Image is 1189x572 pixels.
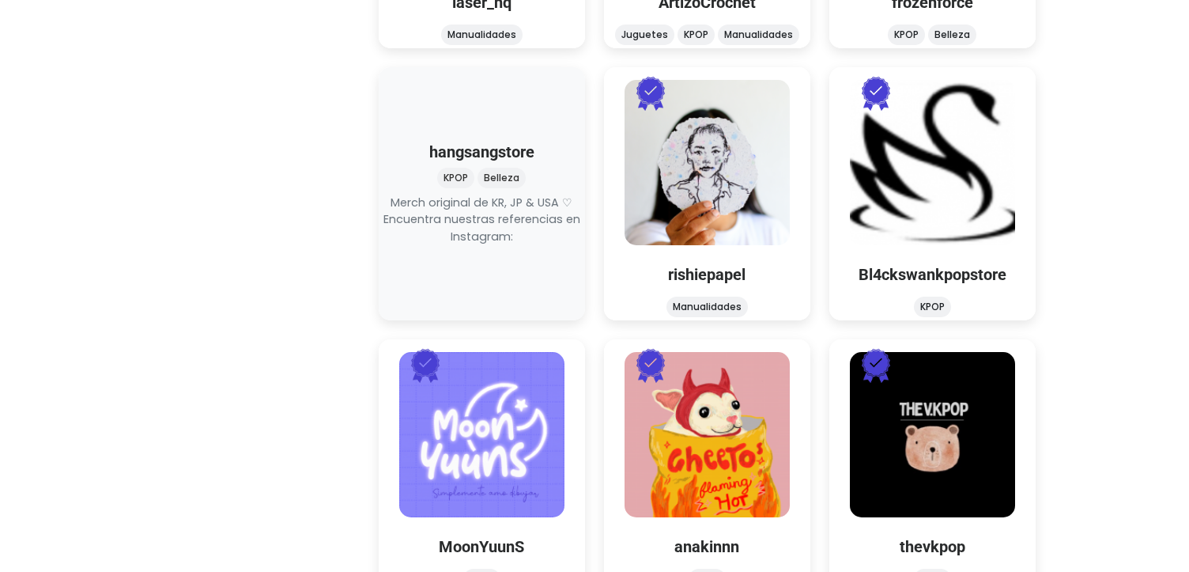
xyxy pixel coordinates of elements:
[625,80,790,245] img: rishiepapel logo
[888,25,925,45] li: KPOP
[604,67,810,320] a: rishiepapel logo Pro Badge rishiepapel Manualidades
[406,346,445,385] img: Pro Badge
[829,537,1036,556] h5: thevkpop
[928,25,976,45] li: Belleza
[615,25,674,45] li: Juguetes
[625,352,790,517] img: anakinnn logo
[631,346,670,385] img: Pro Badge
[829,265,1036,284] h5: Bl4ckswankpopstore
[850,80,1015,245] img: Bl4ckswankpopstore logo
[856,346,896,385] img: Pro Badge
[718,25,799,45] li: Manualidades
[441,25,523,45] li: Manualidades
[666,297,748,317] li: Manualidades
[856,74,896,113] img: Pro Badge
[631,74,670,113] img: Pro Badge
[519,74,558,113] img: Pro Badge
[850,352,1015,517] img: thevkpop logo
[829,67,1036,320] a: Bl4ckswankpopstore logo Pro Badge Bl4ckswankpopstore KPOP
[399,352,564,517] img: MoonYuunS logo
[914,297,951,317] li: KPOP
[604,537,810,556] h5: anakinnn
[379,537,585,556] h5: MoonYuunS
[604,265,810,284] h5: rishiepapel
[678,25,715,45] li: KPOP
